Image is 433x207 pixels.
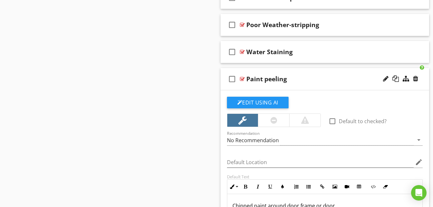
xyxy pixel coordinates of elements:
div: Default Text [227,174,423,179]
i: check_box_outline_blank [227,71,237,87]
button: Unordered List [302,181,315,193]
button: Bold (Ctrl+B) [240,181,252,193]
button: Insert Table [353,181,365,193]
button: Inline Style [227,181,240,193]
button: Edit Using AI [227,97,289,108]
i: edit [415,158,423,166]
button: Colors [276,181,289,193]
button: Underline (Ctrl+U) [264,181,276,193]
div: Poor Weather-stripping [246,21,319,29]
button: Ordered List [290,181,302,193]
button: Code View [367,181,379,193]
i: check_box_outline_blank [227,17,237,33]
button: Insert Video [341,181,353,193]
i: check_box_outline_blank [227,44,237,60]
i: arrow_drop_down [415,136,423,144]
button: Insert Link (Ctrl+K) [316,181,329,193]
button: Insert Image (Ctrl+P) [329,181,341,193]
div: Open Intercom Messenger [411,185,427,201]
label: Default to checked? [339,118,387,124]
input: Default Location [227,157,414,168]
div: Paint peeling [246,75,287,83]
div: Water Staining [246,48,293,56]
button: Clear Formatting [379,181,391,193]
button: Italic (Ctrl+I) [252,181,264,193]
div: No Recommendation [227,137,279,143]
